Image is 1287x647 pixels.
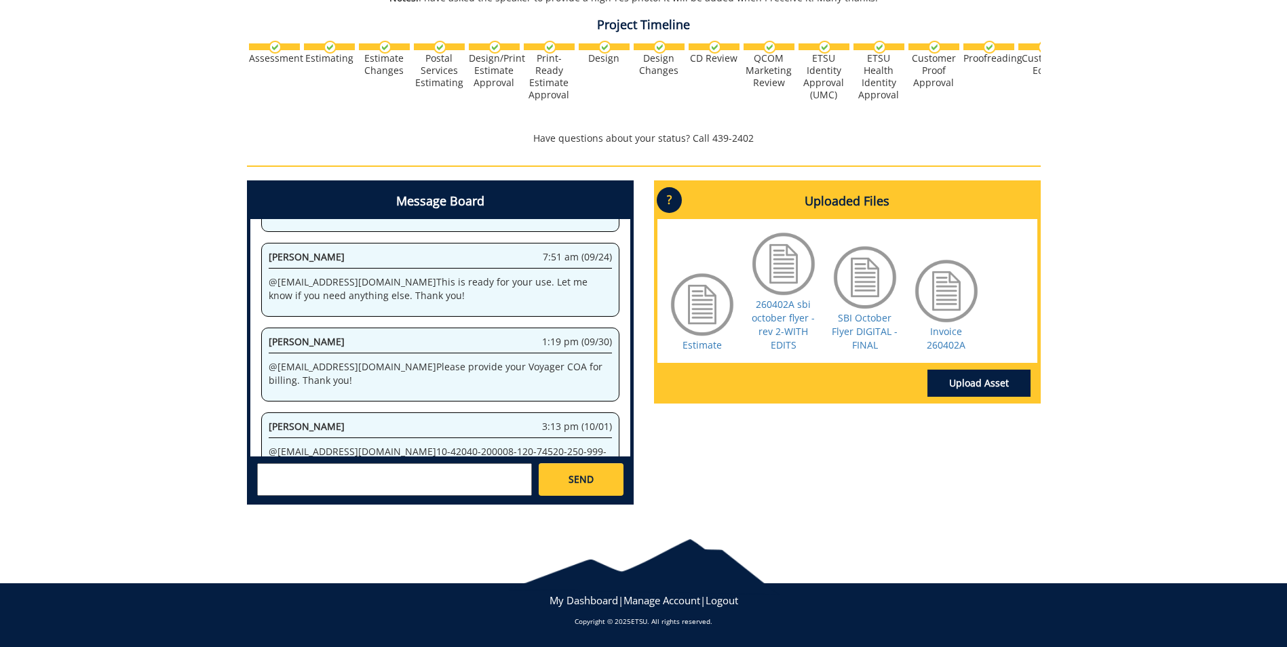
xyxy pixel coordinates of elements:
img: checkmark [1038,41,1051,54]
img: checkmark [324,41,337,54]
a: ETSU [631,616,647,626]
p: ? [657,187,682,213]
span: [PERSON_NAME] [269,335,345,348]
div: Estimating [304,52,355,64]
img: checkmark [379,41,391,54]
div: Design [579,52,630,64]
img: checkmark [269,41,282,54]
span: 7:51 am (09/24) [543,250,612,264]
img: checkmark [763,41,776,54]
a: Invoice 260402A [927,325,965,351]
textarea: messageToSend [257,463,532,496]
img: checkmark [434,41,446,54]
img: checkmark [598,41,611,54]
div: Postal Services Estimating [414,52,465,89]
img: checkmark [708,41,721,54]
p: @ [EMAIL_ADDRESS][DOMAIN_NAME] This is ready for your use. Let me know if you need anything else.... [269,275,612,302]
div: Customer Edits [1018,52,1069,77]
h4: Message Board [250,184,630,219]
div: QCOM Marketing Review [744,52,794,89]
a: Logout [706,593,738,607]
div: Proofreading [963,52,1014,64]
div: Design Changes [634,52,685,77]
h4: Uploaded Files [657,184,1037,219]
img: checkmark [873,41,886,54]
div: Print-Ready Estimate Approval [524,52,575,101]
img: checkmark [543,41,556,54]
span: SEND [569,473,594,486]
a: Manage Account [623,593,700,607]
p: @ [EMAIL_ADDRESS][DOMAIN_NAME] 10-42040-200008-120-74520-250-999-999-999 [269,445,612,472]
a: Upload Asset [927,370,1031,397]
a: Estimate [683,338,722,351]
span: [PERSON_NAME] [269,420,345,433]
p: @ [EMAIL_ADDRESS][DOMAIN_NAME] Please provide your Voyager COA for billing. Thank you! [269,360,612,387]
img: checkmark [983,41,996,54]
div: Customer Proof Approval [908,52,959,89]
a: SBI October Flyer DIGITAL - FINAL [832,311,898,351]
div: CD Review [689,52,739,64]
a: My Dashboard [550,593,618,607]
p: Have questions about your status? Call 439-2402 [247,132,1041,145]
div: ETSU Health Identity Approval [853,52,904,101]
img: checkmark [818,41,831,54]
img: checkmark [653,41,666,54]
span: [PERSON_NAME] [269,250,345,263]
div: Estimate Changes [359,52,410,77]
img: checkmark [488,41,501,54]
div: ETSU Identity Approval (UMC) [799,52,849,101]
img: checkmark [928,41,941,54]
a: SEND [539,463,623,496]
a: 260402A sbi october flyer - rev 2-WITH EDITS [752,298,815,351]
div: Assessment [249,52,300,64]
span: 1:19 pm (09/30) [542,335,612,349]
h4: Project Timeline [247,18,1041,32]
span: 3:13 pm (10/01) [542,420,612,433]
div: Design/Print Estimate Approval [469,52,520,89]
